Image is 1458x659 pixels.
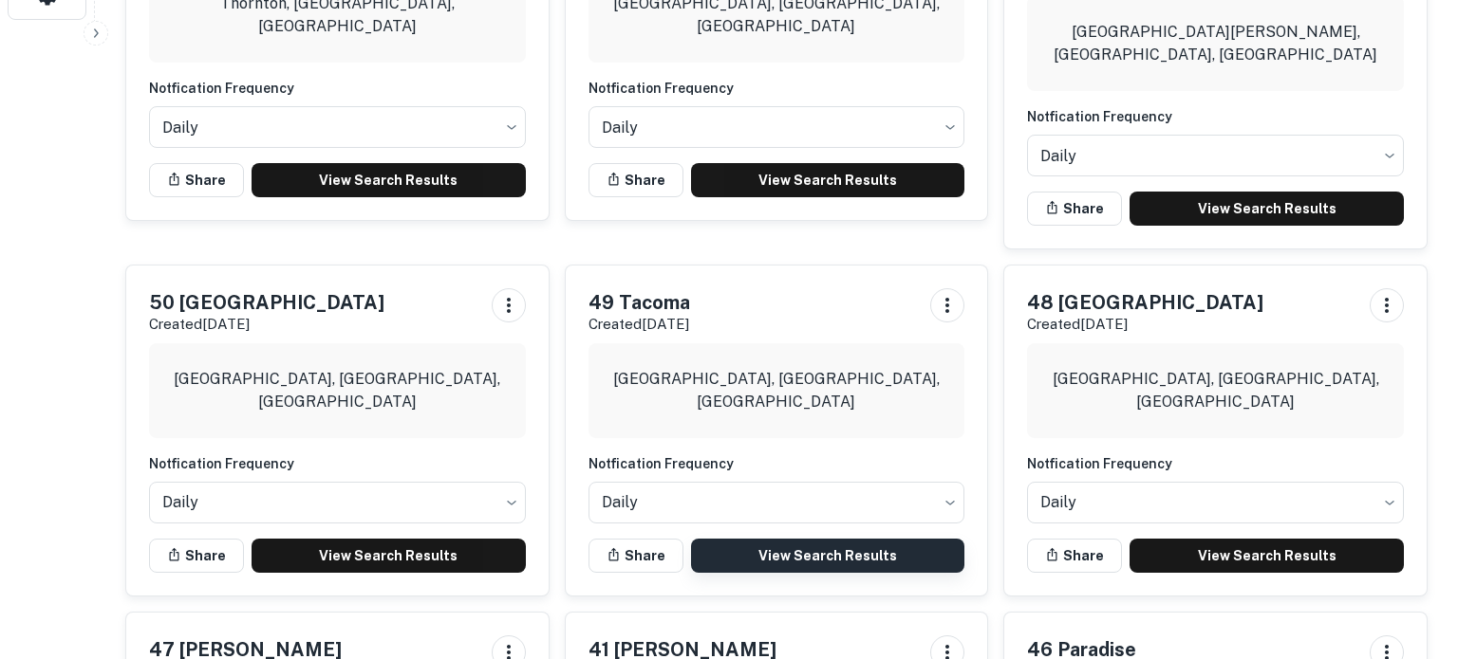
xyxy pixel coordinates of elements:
[149,539,244,573] button: Share
[1027,106,1404,127] h6: Notfication Frequency
[589,163,683,197] button: Share
[252,539,526,573] a: View Search Results
[1027,539,1122,573] button: Share
[164,368,511,413] p: [GEOGRAPHIC_DATA], [GEOGRAPHIC_DATA], [GEOGRAPHIC_DATA]
[589,101,965,154] div: Without label
[252,163,526,197] a: View Search Results
[589,476,965,529] div: Without label
[149,163,244,197] button: Share
[1027,288,1263,317] h5: 48 [GEOGRAPHIC_DATA]
[1042,21,1389,66] p: [GEOGRAPHIC_DATA][PERSON_NAME], [GEOGRAPHIC_DATA], [GEOGRAPHIC_DATA]
[604,368,950,413] p: [GEOGRAPHIC_DATA], [GEOGRAPHIC_DATA], [GEOGRAPHIC_DATA]
[1027,453,1404,474] h6: Notfication Frequency
[1130,192,1404,226] a: View Search Results
[149,78,526,99] h6: Notfication Frequency
[1363,507,1458,598] iframe: Chat Widget
[589,539,683,573] button: Share
[589,453,965,474] h6: Notfication Frequency
[1027,476,1404,529] div: Without label
[1042,368,1389,413] p: [GEOGRAPHIC_DATA], [GEOGRAPHIC_DATA], [GEOGRAPHIC_DATA]
[149,476,526,529] div: Without label
[149,313,384,336] p: Created [DATE]
[589,288,690,317] h5: 49 Tacoma
[691,539,965,573] a: View Search Results
[691,163,965,197] a: View Search Results
[1027,313,1263,336] p: Created [DATE]
[589,313,690,336] p: Created [DATE]
[149,453,526,474] h6: Notfication Frequency
[149,288,384,317] h5: 50 [GEOGRAPHIC_DATA]
[589,78,965,99] h6: Notfication Frequency
[1027,129,1404,182] div: Without label
[149,101,526,154] div: Without label
[1130,539,1404,573] a: View Search Results
[1027,192,1122,226] button: Share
